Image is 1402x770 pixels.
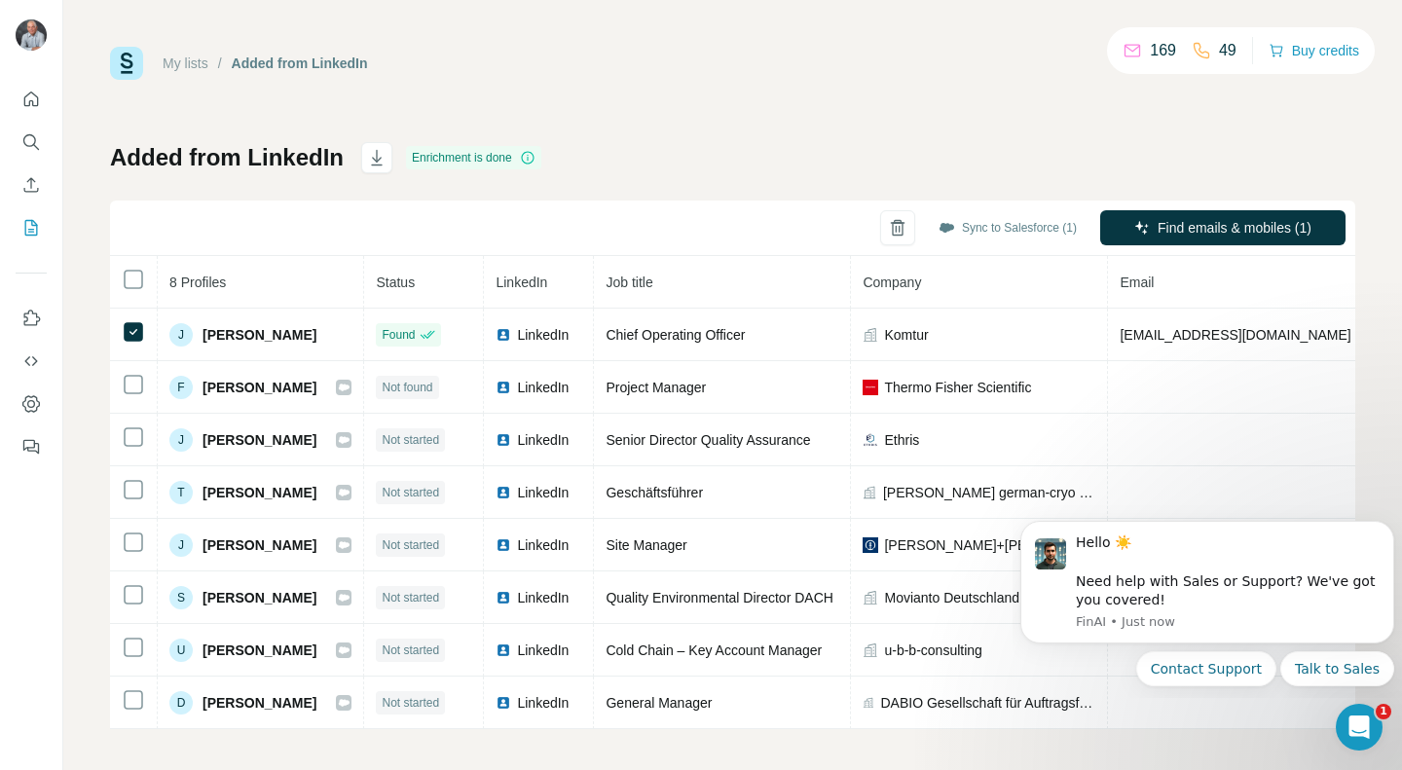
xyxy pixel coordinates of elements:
span: Status [376,275,415,290]
div: S [169,586,193,609]
button: Use Surfe on LinkedIn [16,301,47,336]
span: Senior Director Quality Assurance [606,432,810,448]
span: Not found [382,379,432,396]
button: Search [16,125,47,160]
img: LinkedIn logo [496,537,511,553]
span: Site Manager [606,537,686,553]
span: LinkedIn [517,535,569,555]
span: 8 Profiles [169,275,226,290]
div: F [169,376,193,399]
a: My lists [163,55,208,71]
span: Not started [382,484,439,501]
button: Sync to Salesforce (1) [925,213,1090,242]
span: LinkedIn [517,641,569,660]
span: LinkedIn [517,430,569,450]
button: My lists [16,210,47,245]
span: Not started [382,642,439,659]
iframe: Intercom notifications message [1013,503,1402,698]
span: Found [382,326,415,344]
span: Ethris [884,430,919,450]
div: J [169,323,193,347]
span: Not started [382,536,439,554]
img: company-logo [863,432,878,448]
span: LinkedIn [517,325,569,345]
div: Added from LinkedIn [232,54,368,73]
img: LinkedIn logo [496,590,511,605]
button: Dashboard [16,386,47,422]
h1: Added from LinkedIn [110,142,344,173]
img: LinkedIn logo [496,432,511,448]
div: U [169,639,193,662]
div: J [169,533,193,557]
span: General Manager [606,695,712,711]
span: Cold Chain – Key Account Manager [606,642,822,658]
span: [PERSON_NAME] [203,693,316,713]
li: / [218,54,222,73]
span: Chief Operating Officer [606,327,745,343]
span: [PERSON_NAME] [203,378,316,397]
span: u-b-b-consulting [884,641,981,660]
span: [PERSON_NAME] [203,483,316,502]
span: [PERSON_NAME] german-cryo GmbH [883,483,1096,502]
button: Find emails & mobiles (1) [1100,210,1346,245]
span: LinkedIn [496,275,547,290]
span: [PERSON_NAME] [203,641,316,660]
span: Email [1120,275,1154,290]
div: D [169,691,193,715]
img: Surfe Logo [110,47,143,80]
img: LinkedIn logo [496,380,511,395]
button: Feedback [16,429,47,464]
img: Avatar [16,19,47,51]
p: 169 [1150,39,1176,62]
span: Movianto Deutschland GmbH [884,588,1062,607]
span: [EMAIL_ADDRESS][DOMAIN_NAME] [1120,327,1350,343]
img: company-logo [863,537,878,553]
button: Quick start [16,82,47,117]
img: LinkedIn logo [496,485,511,500]
span: Not started [382,589,439,606]
span: LinkedIn [517,693,569,713]
span: [PERSON_NAME]+[PERSON_NAME] [884,535,1095,555]
img: company-logo [863,380,878,395]
span: Komtur [884,325,928,345]
span: Not started [382,431,439,449]
span: LinkedIn [517,588,569,607]
div: Enrichment is done [406,146,541,169]
span: Thermo Fisher Scientific [884,378,1031,397]
button: Buy credits [1269,37,1359,64]
iframe: Intercom live chat [1336,704,1383,751]
span: Project Manager [606,380,706,395]
img: LinkedIn logo [496,695,511,711]
button: Enrich CSV [16,167,47,202]
span: Find emails & mobiles (1) [1158,218,1311,238]
span: 1 [1376,704,1391,719]
span: DABIO Gesellschaft für Auftragsforschung mbH [880,693,1095,713]
span: [PERSON_NAME] [203,325,316,345]
span: Job title [606,275,652,290]
div: J [169,428,193,452]
span: LinkedIn [517,483,569,502]
span: Quality Environmental Director DACH [606,590,832,605]
span: Not started [382,694,439,712]
span: Company [863,275,921,290]
div: T [169,481,193,504]
span: LinkedIn [517,378,569,397]
span: [PERSON_NAME] [203,535,316,555]
img: LinkedIn logo [496,642,511,658]
button: Use Surfe API [16,344,47,379]
span: [PERSON_NAME] [203,430,316,450]
p: 49 [1219,39,1236,62]
img: LinkedIn logo [496,327,511,343]
span: [PERSON_NAME] [203,588,316,607]
span: Geschäftsführer [606,485,703,500]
